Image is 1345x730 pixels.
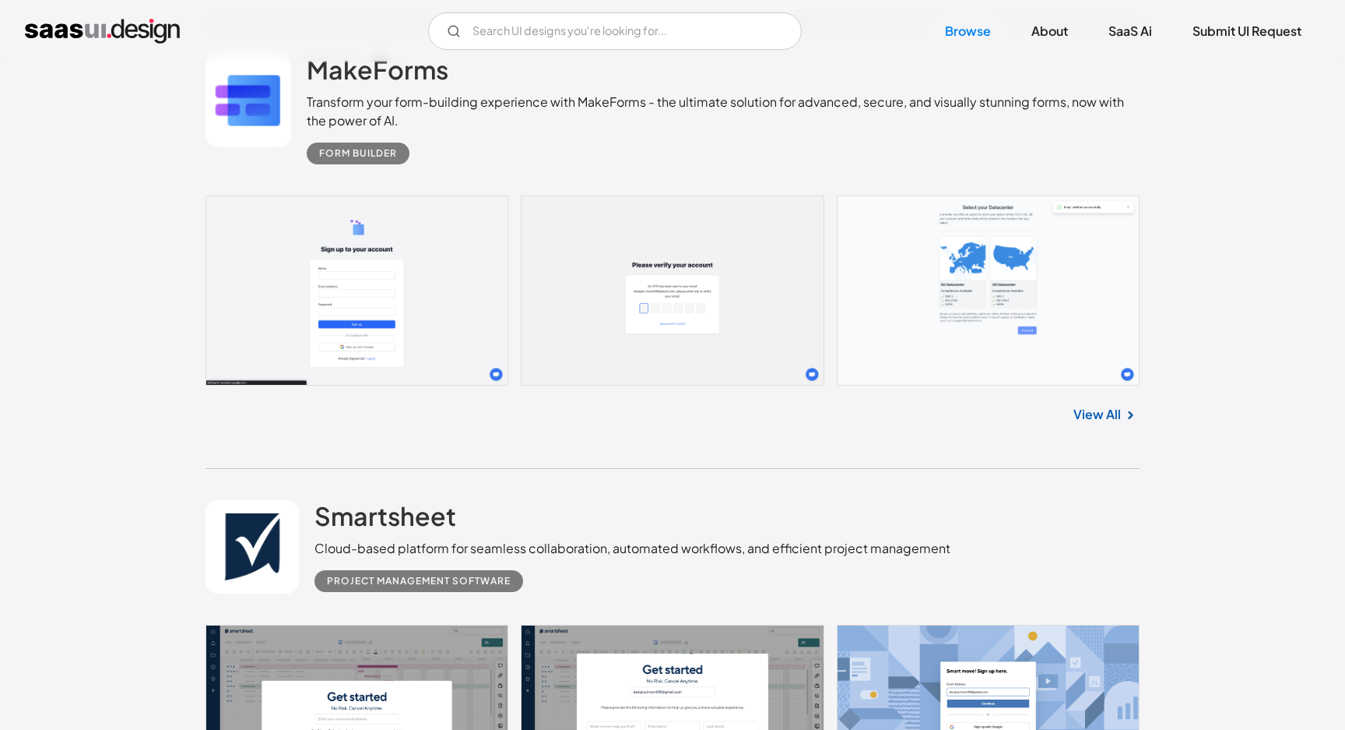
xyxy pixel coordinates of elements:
[1073,405,1121,424] a: View All
[1013,14,1087,48] a: About
[926,14,1010,48] a: Browse
[314,539,950,558] div: Cloud-based platform for seamless collaboration, automated workflows, and efficient project manag...
[314,500,456,539] a: Smartsheet
[307,93,1140,130] div: Transform your form-building experience with MakeForms - the ultimate solution for advanced, secu...
[327,572,511,591] div: Project Management Software
[314,500,456,531] h2: Smartsheet
[307,54,448,85] h2: MakeForms
[428,12,802,50] form: Email Form
[1174,14,1320,48] a: Submit UI Request
[307,54,448,93] a: MakeForms
[428,12,802,50] input: Search UI designs you're looking for...
[1090,14,1171,48] a: SaaS Ai
[25,19,180,44] a: home
[319,144,397,163] div: Form Builder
